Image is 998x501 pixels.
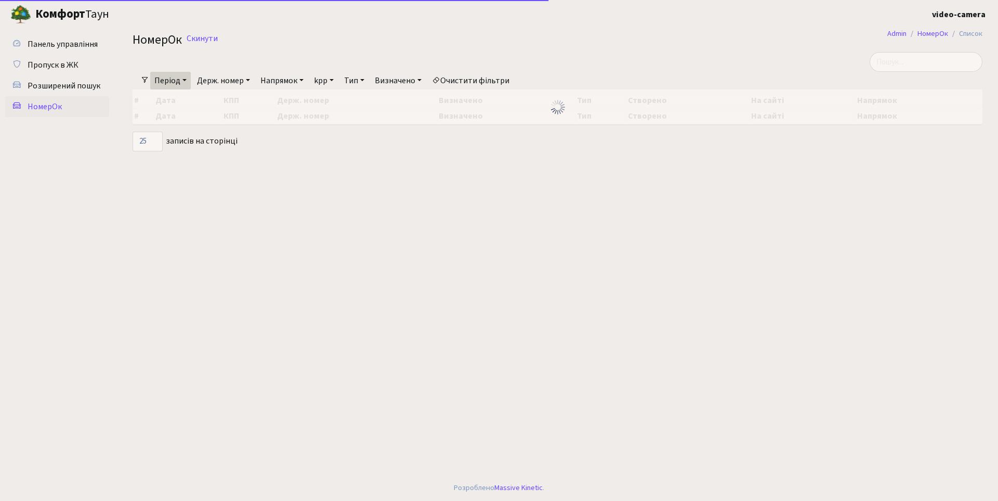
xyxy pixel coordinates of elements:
div: Розроблено . [454,482,544,494]
a: НомерОк [5,96,109,117]
a: Скинути [187,34,218,44]
a: Держ. номер [193,72,254,89]
span: Панель управління [28,38,98,50]
span: Таун [35,6,109,23]
li: Список [948,28,982,40]
a: video-camera [932,8,986,21]
a: Admin [887,28,907,39]
label: записів на сторінці [133,132,238,151]
a: Напрямок [256,72,308,89]
a: kpp [310,72,338,89]
a: Розширений пошук [5,75,109,96]
span: НомерОк [133,31,182,49]
a: Massive Kinetic [494,482,543,493]
a: Період [150,72,191,89]
a: Пропуск в ЖК [5,55,109,75]
img: Обробка... [549,99,566,115]
a: НомерОк [917,28,948,39]
nav: breadcrumb [872,23,998,45]
span: НомерОк [28,101,62,112]
b: Комфорт [35,6,85,22]
a: Визначено [371,72,426,89]
img: logo.png [10,4,31,25]
a: Тип [340,72,369,89]
select: записів на сторінці [133,132,163,151]
span: Пропуск в ЖК [28,59,78,71]
b: video-camera [932,9,986,20]
input: Пошук... [870,52,982,72]
button: Переключити навігацію [130,6,156,23]
a: Очистити фільтри [428,72,514,89]
a: Панель управління [5,34,109,55]
span: Розширений пошук [28,80,100,92]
